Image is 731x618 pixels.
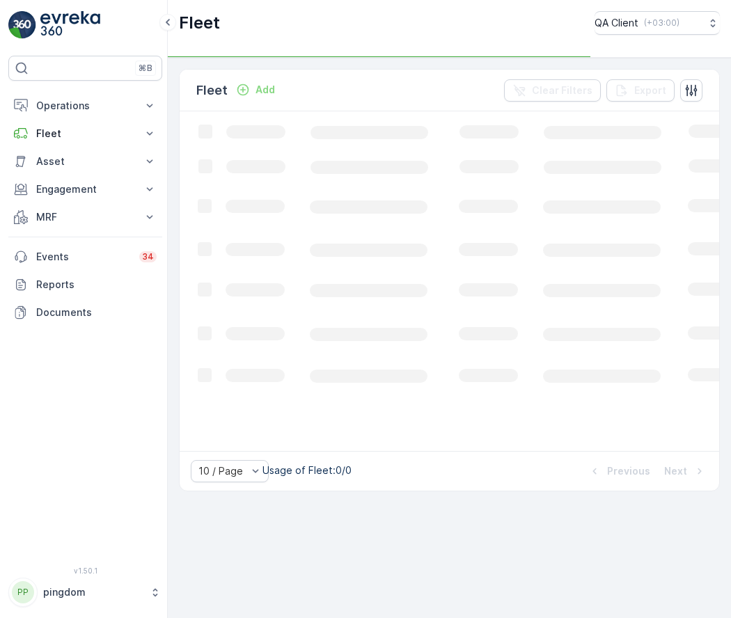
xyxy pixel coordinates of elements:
[40,11,100,39] img: logo_light-DOdMpM7g.png
[139,63,152,74] p: ⌘B
[142,251,154,262] p: 34
[36,278,157,292] p: Reports
[8,243,162,271] a: Events34
[8,299,162,326] a: Documents
[595,16,638,30] p: QA Client
[256,83,275,97] p: Add
[36,99,134,113] p: Operations
[262,463,352,477] p: Usage of Fleet : 0/0
[8,566,162,575] span: v 1.50.1
[8,11,36,39] img: logo
[504,79,601,102] button: Clear Filters
[196,81,228,100] p: Fleet
[8,578,162,607] button: PPpingdom
[532,84,592,97] p: Clear Filters
[663,463,708,480] button: Next
[8,148,162,175] button: Asset
[36,306,157,319] p: Documents
[12,581,34,603] div: PP
[36,182,134,196] p: Engagement
[607,464,650,478] p: Previous
[36,250,131,264] p: Events
[43,585,143,599] p: pingdom
[8,271,162,299] a: Reports
[179,12,220,34] p: Fleet
[586,463,652,480] button: Previous
[8,175,162,203] button: Engagement
[606,79,675,102] button: Export
[36,127,134,141] p: Fleet
[36,154,134,168] p: Asset
[36,210,134,224] p: MRF
[8,203,162,231] button: MRF
[8,92,162,120] button: Operations
[664,464,687,478] p: Next
[634,84,666,97] p: Export
[595,11,720,35] button: QA Client(+03:00)
[644,17,679,29] p: ( +03:00 )
[8,120,162,148] button: Fleet
[230,81,281,98] button: Add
